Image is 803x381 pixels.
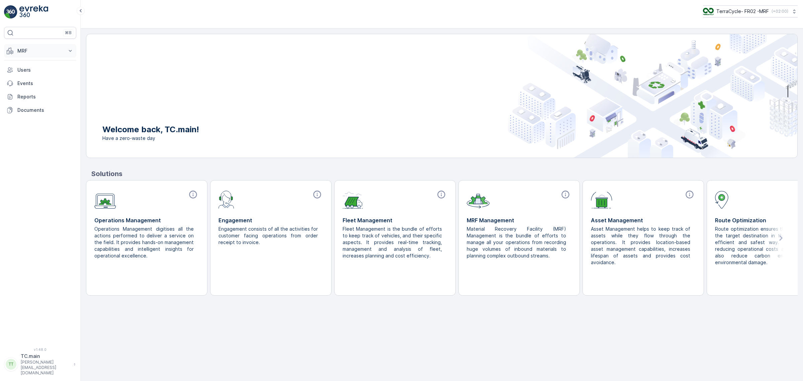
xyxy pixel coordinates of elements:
[343,190,363,209] img: module-icon
[703,5,798,17] button: TerraCycle- FR02 -MRF(+02:00)
[508,34,797,158] img: city illustration
[218,190,234,209] img: module-icon
[343,216,447,224] p: Fleet Management
[703,8,714,15] img: terracycle.png
[591,216,696,224] p: Asset Management
[4,353,76,376] button: TTTC.main[PERSON_NAME][EMAIL_ADDRESS][DOMAIN_NAME]
[4,5,17,19] img: logo
[467,216,571,224] p: MRF Management
[467,190,489,209] img: module-icon
[343,226,442,259] p: Fleet Management is the bundle of efforts to keep track of vehicles, and their specific aspects. ...
[218,226,318,246] p: Engagement consists of all the activities for customer facing operations from order receipt to in...
[591,226,690,266] p: Asset Management helps to keep track of assets while they flow through the operations. It provide...
[17,93,74,100] p: Reports
[91,169,798,179] p: Solutions
[4,44,76,58] button: MRF
[94,190,116,209] img: module-icon
[6,359,16,370] div: TT
[21,360,70,376] p: [PERSON_NAME][EMAIL_ADDRESS][DOMAIN_NAME]
[467,226,566,259] p: Material Recovery Facility (MRF) Management is the bundle of efforts to manage all your operation...
[19,5,48,19] img: logo_light-DOdMpM7g.png
[94,226,194,259] p: Operations Management digitises all the actions performed to deliver a service on the field. It p...
[21,353,70,360] p: TC.main
[4,348,76,352] span: v 1.48.0
[17,48,63,54] p: MRF
[4,63,76,77] a: Users
[65,30,72,35] p: ⌘B
[716,8,769,15] p: TerraCycle- FR02 -MRF
[715,190,728,209] img: module-icon
[772,9,788,14] p: ( +02:00 )
[102,135,199,142] span: Have a zero-waste day
[17,80,74,87] p: Events
[591,190,612,209] img: module-icon
[4,90,76,103] a: Reports
[4,103,76,117] a: Documents
[17,107,74,113] p: Documents
[17,67,74,73] p: Users
[4,77,76,90] a: Events
[102,124,199,135] p: Welcome back, TC.main!
[94,216,199,224] p: Operations Management
[218,216,323,224] p: Engagement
